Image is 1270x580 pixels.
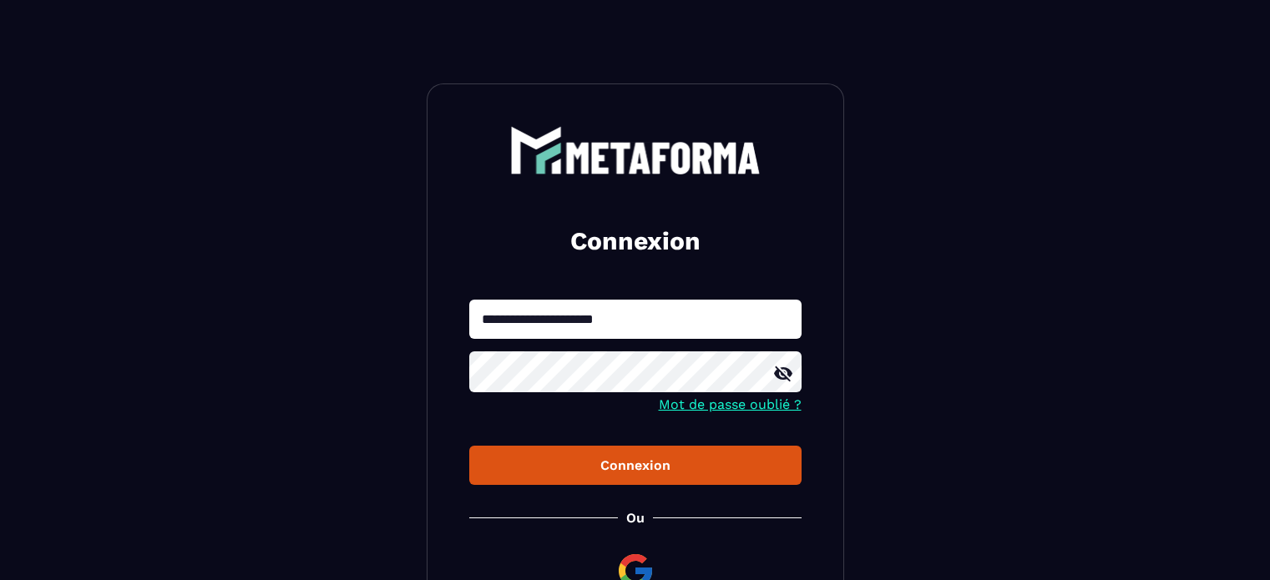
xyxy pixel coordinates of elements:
div: Connexion [483,457,788,473]
h2: Connexion [489,224,782,258]
button: Connexion [469,446,802,485]
a: Mot de passe oublié ? [659,396,802,412]
p: Ou [626,510,645,526]
a: logo [469,126,802,174]
img: logo [510,126,761,174]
